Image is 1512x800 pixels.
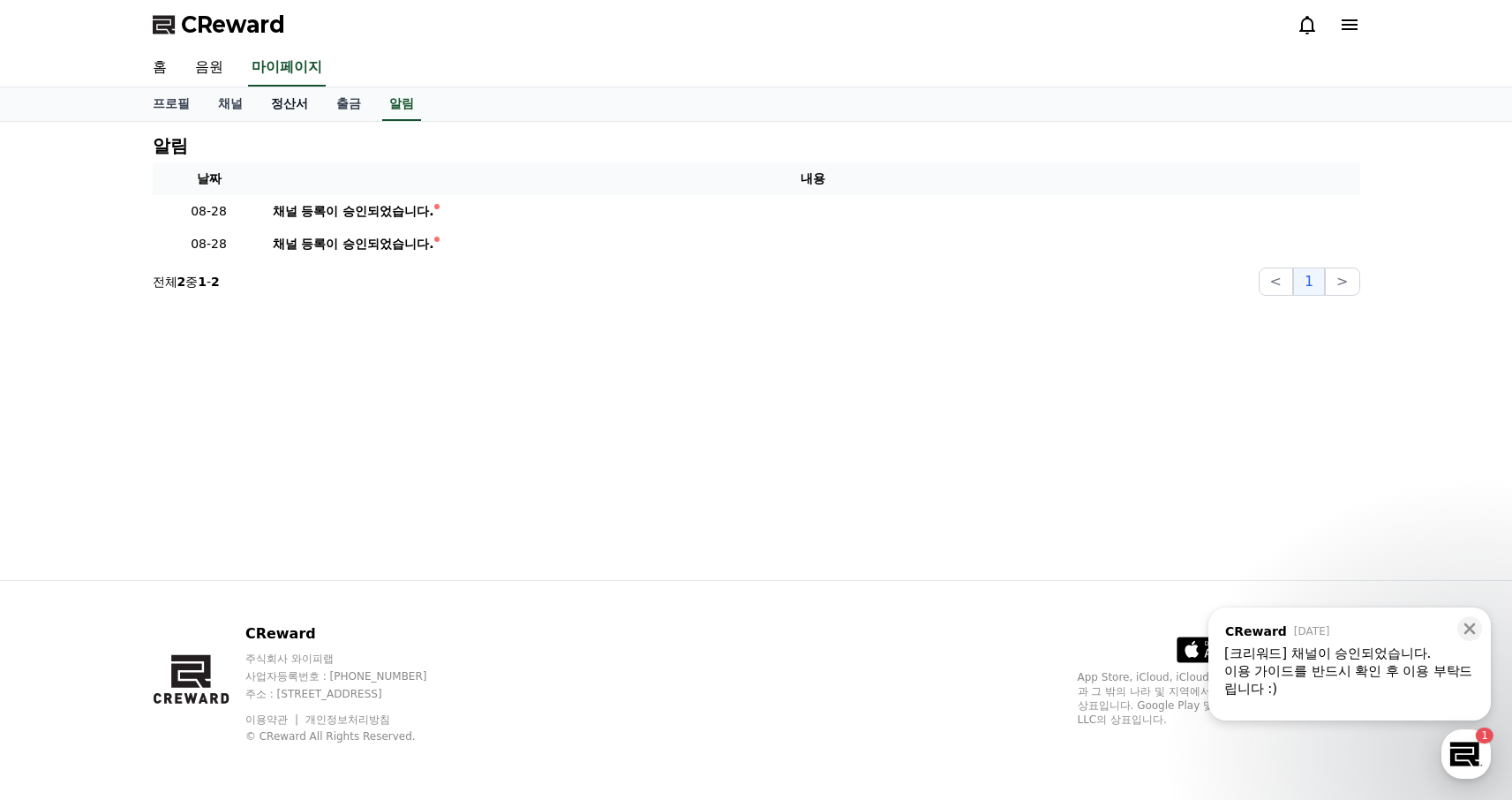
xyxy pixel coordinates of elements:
[56,586,66,600] span: 홈
[139,49,181,87] a: 홈
[179,559,185,573] span: 1
[245,669,461,683] p: 사업자등록번호 : [PHONE_NUMBER]
[5,560,117,604] a: 홈
[273,202,434,221] div: 채널 등록이 승인되었습니다.
[204,87,257,121] a: 채널
[305,713,390,726] a: 개인정보처리방침
[117,560,228,604] a: 1대화
[177,275,186,289] strong: 2
[1259,268,1293,296] button: <
[198,275,207,289] strong: 1
[160,202,259,221] p: 08-28
[273,586,294,600] span: 설정
[160,235,259,253] p: 08-28
[382,87,421,121] a: 알림
[153,136,188,155] h4: 알림
[257,87,322,121] a: 정산서
[1325,268,1359,296] button: >
[181,49,237,87] a: 음원
[245,713,301,726] a: 이용약관
[273,235,434,253] div: 채널 등록이 승인되었습니다.
[153,11,285,39] a: CReward
[1078,670,1360,727] p: App Store, iCloud, iCloud Drive 및 iTunes Store는 미국과 그 밖의 나라 및 지역에서 등록된 Apple Inc.의 서비스 상표입니다. Goo...
[153,162,266,195] th: 날짜
[248,49,326,87] a: 마이페이지
[245,623,461,645] p: CReward
[211,275,220,289] strong: 2
[245,687,461,701] p: 주소 : [STREET_ADDRESS]
[181,11,285,39] span: CReward
[245,729,461,743] p: © CReward All Rights Reserved.
[1293,268,1325,296] button: 1
[139,87,204,121] a: 프로필
[322,87,375,121] a: 출금
[162,587,183,601] span: 대화
[245,652,461,666] p: 주식회사 와이피랩
[266,162,1360,195] th: 내용
[228,560,339,604] a: 설정
[153,273,220,291] p: 전체 중 -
